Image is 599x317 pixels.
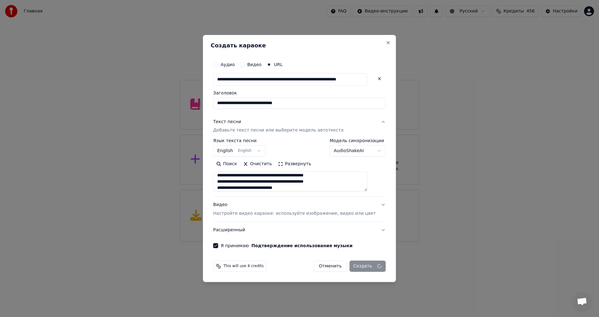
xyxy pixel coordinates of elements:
button: Текст песниДобавьте текст песни или выберите модель автотекста [213,114,386,139]
p: Настройте видео караоке: используйте изображение, видео или цвет [213,210,376,217]
button: Поиск [213,159,240,169]
label: Я принимаю [221,243,353,248]
span: This will use 4 credits [223,264,264,269]
label: Язык текста песни [213,139,265,143]
div: Текст песниДобавьте текст песни или выберите модель автотекста [213,139,386,197]
button: Я принимаю [251,243,353,248]
h2: Создать караоке [211,43,388,48]
label: URL [274,62,283,67]
div: Видео [213,202,376,217]
p: Добавьте текст песни или выберите модель автотекста [213,127,343,134]
button: Очистить [240,159,275,169]
div: Текст песни [213,119,241,125]
button: Отменить [314,261,347,272]
button: Расширенный [213,222,386,238]
button: ВидеоНастройте видео караоке: используйте изображение, видео или цвет [213,197,386,222]
label: Видео [247,62,261,67]
label: Аудио [221,62,235,67]
button: Развернуть [275,159,314,169]
label: Заголовок [213,91,386,95]
label: Модель синхронизации [330,139,386,143]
